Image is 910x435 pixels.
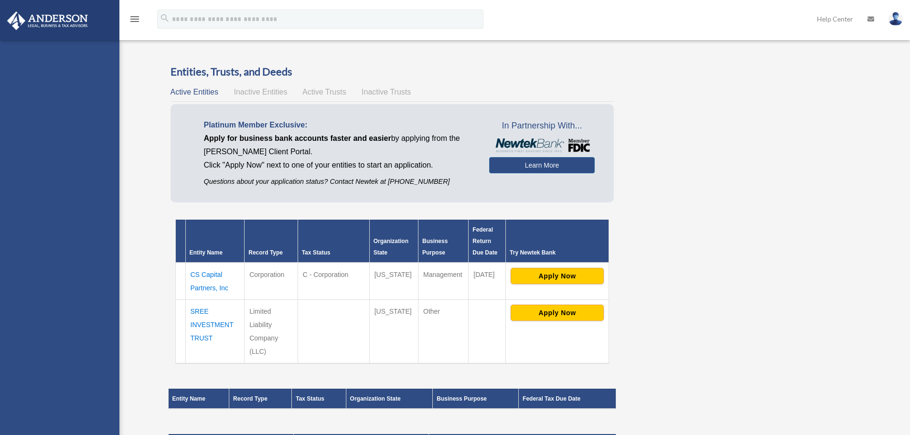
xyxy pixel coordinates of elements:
[362,88,411,96] span: Inactive Trusts
[171,64,614,79] h3: Entities, Trusts, and Deeds
[298,263,369,300] td: C - Corporation
[185,220,245,263] th: Entity Name
[234,88,287,96] span: Inactive Entities
[418,263,469,300] td: Management
[418,220,469,263] th: Business Purpose
[129,17,140,25] a: menu
[185,263,245,300] td: CS Capital Partners, Inc
[369,299,418,363] td: [US_STATE]
[469,263,506,300] td: [DATE]
[245,220,298,263] th: Record Type
[489,118,595,134] span: In Partnership With...
[511,268,604,284] button: Apply Now
[889,12,903,26] img: User Pic
[229,389,292,409] th: Record Type
[433,389,519,409] th: Business Purpose
[204,159,475,172] p: Click "Apply Now" next to one of your entities to start an application.
[369,220,418,263] th: Organization State
[302,88,346,96] span: Active Trusts
[204,134,391,142] span: Apply for business bank accounts faster and easier
[185,299,245,363] td: SREE INVESTMENT TRUST
[369,263,418,300] td: [US_STATE]
[245,299,298,363] td: Limited Liability Company (LLC)
[160,13,170,23] i: search
[418,299,469,363] td: Other
[4,11,91,30] img: Anderson Advisors Platinum Portal
[171,88,218,96] span: Active Entities
[168,389,229,409] th: Entity Name
[469,220,506,263] th: Federal Return Due Date
[519,389,616,409] th: Federal Tax Due Date
[204,176,475,188] p: Questions about your application status? Contact Newtek at [PHONE_NUMBER]
[510,247,605,258] div: Try Newtek Bank
[204,132,475,159] p: by applying from the [PERSON_NAME] Client Portal.
[204,118,475,132] p: Platinum Member Exclusive:
[245,263,298,300] td: Corporation
[494,138,590,153] img: NewtekBankLogoSM.png
[346,389,433,409] th: Organization State
[489,157,595,173] a: Learn More
[292,389,346,409] th: Tax Status
[129,13,140,25] i: menu
[298,220,369,263] th: Tax Status
[511,305,604,321] button: Apply Now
